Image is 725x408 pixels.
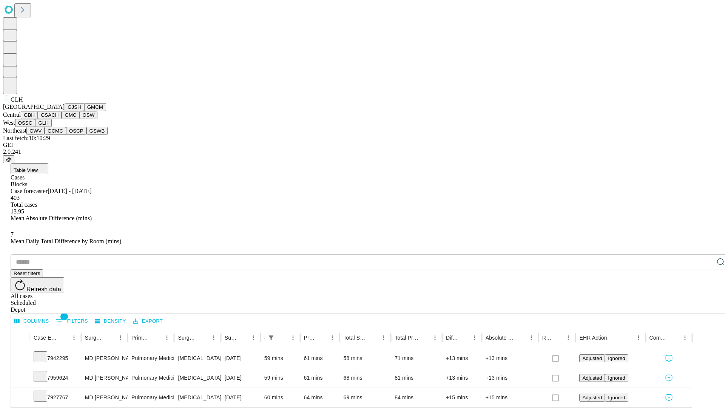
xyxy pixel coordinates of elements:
span: Northeast [3,127,26,134]
div: +15 mins [486,388,535,407]
div: Scheduled In Room Duration [264,335,265,341]
span: Case forecaster [11,188,48,194]
button: Sort [198,332,208,343]
div: 71 mins [395,349,438,368]
button: Show filters [266,332,276,343]
button: GMC [62,111,79,119]
div: Pulmonary Medicine [131,368,170,388]
button: Adjusted [579,374,605,382]
div: +13 mins [486,349,535,368]
div: 7942295 [34,349,77,368]
div: 58 mins [343,349,387,368]
button: Menu [469,332,480,343]
div: Comments [649,335,668,341]
div: Primary Service [131,335,150,341]
button: GSACH [38,111,62,119]
button: Menu [208,332,219,343]
div: Absolute Difference [486,335,515,341]
div: +13 mins [486,368,535,388]
div: Case Epic Id [34,335,57,341]
div: 59 mins [264,368,296,388]
button: Expand [15,372,26,385]
div: +13 mins [446,349,478,368]
button: Menu [327,332,338,343]
div: Resolved in EHR [542,335,552,341]
button: Menu [378,332,389,343]
button: Show filters [54,315,90,327]
button: Expand [15,391,26,405]
button: OSW [80,111,98,119]
div: 7927767 [34,388,77,407]
button: Select columns [12,315,51,327]
button: Ignored [605,394,628,402]
button: Density [93,315,128,327]
div: 81 mins [395,368,438,388]
span: 7 [11,231,14,238]
div: 69 mins [343,388,387,407]
span: 13.95 [11,208,24,215]
div: [DATE] [225,368,257,388]
span: Mean Absolute Difference (mins) [11,215,92,221]
div: +13 mins [446,368,478,388]
span: Total cases [11,201,37,208]
div: Surgery Date [225,335,237,341]
div: MD [PERSON_NAME] [85,368,124,388]
button: Export [131,315,165,327]
button: Ignored [605,354,628,362]
button: Menu [430,332,440,343]
span: Ignored [608,375,625,381]
div: 64 mins [304,388,336,407]
span: GLH [11,96,23,103]
span: @ [6,156,11,162]
button: Menu [680,332,690,343]
span: Adjusted [582,375,602,381]
button: GJSH [65,103,84,111]
button: Ignored [605,374,628,382]
button: OSCP [66,127,86,135]
div: Pulmonary Medicine [131,349,170,368]
button: Sort [368,332,378,343]
div: Total Scheduled Duration [343,335,367,341]
div: 61 mins [304,349,336,368]
button: Sort [277,332,288,343]
button: Table View [11,163,48,174]
span: Central [3,111,21,118]
button: GSWB [86,127,108,135]
div: EHR Action [579,335,607,341]
button: Menu [288,332,298,343]
div: Surgeon Name [85,335,104,341]
span: Adjusted [582,355,602,361]
div: [MEDICAL_DATA], RIGID/FLEXIBLE, INCLUDE [MEDICAL_DATA] GUIDANCE, WHEN PERFORMED; W/ EBUS GUIDED T... [178,368,217,388]
div: 84 mins [395,388,438,407]
button: Sort [419,332,430,343]
button: Sort [459,332,469,343]
div: +15 mins [446,388,478,407]
button: Refresh data [11,277,64,292]
button: GWV [26,127,45,135]
span: Ignored [608,395,625,400]
button: Menu [69,332,79,343]
button: OSSC [15,119,35,127]
div: [DATE] [225,388,257,407]
button: Menu [633,332,644,343]
button: Adjusted [579,394,605,402]
button: Menu [563,332,574,343]
button: Sort [58,332,69,343]
div: 60 mins [264,388,296,407]
div: MD [PERSON_NAME] [85,388,124,407]
button: Sort [151,332,162,343]
div: [MEDICAL_DATA], RIGID/FLEXIBLE, INCLUDE [MEDICAL_DATA] GUIDANCE, WHEN PERFORMED; W/ EBUS GUIDED T... [178,388,217,407]
button: Expand [15,352,26,365]
button: @ [3,155,14,163]
div: 59 mins [264,349,296,368]
button: GLH [35,119,51,127]
span: Refresh data [26,286,61,292]
span: 403 [11,195,20,201]
div: Pulmonary Medicine [131,388,170,407]
button: Reset filters [11,269,43,277]
div: 2.0.241 [3,148,722,155]
span: Mean Daily Total Difference by Room (mins) [11,238,121,244]
div: Difference [446,335,458,341]
span: 1 [60,313,68,320]
div: 7959624 [34,368,77,388]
